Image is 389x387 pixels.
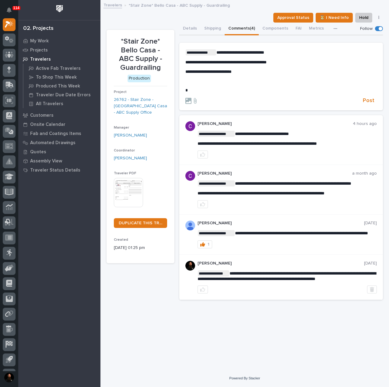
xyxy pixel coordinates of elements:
[114,132,147,139] a: [PERSON_NAME]
[353,121,377,126] p: 4 hours ago
[18,129,100,138] a: Fab and Coatings Items
[18,165,100,175] a: Traveler Status Details
[30,38,49,44] p: My Work
[18,36,100,45] a: My Work
[13,6,19,10] p: 114
[185,121,195,131] img: AItbvmm9XFGwq9MR7ZO9lVE1d7-1VhVxQizPsTd1Fh95=s96-c
[225,23,259,35] button: Comments (4)
[30,149,46,155] p: Quotes
[30,158,62,164] p: Assembly View
[3,371,16,384] button: users-avatar
[114,218,167,228] a: DUPLICATE THIS TRAVELER
[128,75,151,82] div: Production
[103,1,122,8] a: Travelers
[36,92,91,98] p: Traveler Due Date Errors
[198,240,212,248] button: 1
[360,26,373,31] p: Follow
[114,126,129,130] span: Manager
[18,147,100,156] a: Quotes
[198,151,208,158] button: like this post
[18,45,100,55] a: Projects
[179,23,201,35] button: Details
[114,37,167,72] p: *Stair Zone* Bello Casa - ABC Supply - Guardrailing
[198,200,208,208] button: like this post
[18,111,100,120] a: Customers
[3,4,16,16] button: Notifications
[18,120,100,129] a: Onsite Calendar
[8,7,16,17] div: Notifications114
[114,238,128,242] span: Created
[208,242,209,247] div: 1
[277,14,309,21] span: Approval Status
[359,14,368,21] span: Hold
[23,82,100,90] a: Produced This Week
[360,97,377,104] button: Post
[18,55,100,64] a: Travelers
[30,168,80,173] p: Traveler Status Details
[114,172,136,175] span: Traveler PDF
[23,73,100,81] a: To Shop This Week
[30,57,51,62] p: Travelers
[185,171,195,181] img: AItbvmm9XFGwq9MR7ZO9lVE1d7-1VhVxQizPsTd1Fh95=s96-c
[36,66,81,71] p: Active Fab Travelers
[36,75,77,80] p: To Shop This Week
[30,122,65,127] p: Onsite Calendar
[201,23,225,35] button: Shipping
[114,90,127,94] span: Project
[198,221,364,226] p: [PERSON_NAME]
[129,2,230,8] p: *Stair Zone* Bello Casa - ABC Supply - Guardrailing
[36,101,63,107] p: All Travelers
[305,23,328,35] button: Metrics
[114,149,135,152] span: Coordinator
[316,13,353,23] button: ⏳ I Need Info
[23,25,54,32] div: 02. Projects
[364,221,377,226] p: [DATE]
[198,286,208,293] button: like this post
[198,261,364,266] p: [PERSON_NAME]
[23,91,100,99] a: Traveler Due Date Errors
[355,13,372,23] button: Hold
[119,221,162,225] span: DUPLICATE THIS TRAVELER
[292,23,305,35] button: FAI
[363,97,374,104] span: Post
[198,121,353,126] p: [PERSON_NAME]
[320,14,349,21] span: ⏳ I Need Info
[259,23,292,35] button: Components
[114,97,167,115] a: 26762 - Stair Zone - [GEOGRAPHIC_DATA] Casa - ABC Supply Office
[114,155,147,162] a: [PERSON_NAME]
[229,376,260,380] a: Powered By Stacker
[54,3,65,14] img: Workspace Logo
[36,83,80,89] p: Produced This Week
[30,131,81,137] p: Fab and Coatings Items
[18,138,100,147] a: Automated Drawings
[367,286,377,293] button: Delete post
[273,13,313,23] button: Approval Status
[198,171,352,176] p: [PERSON_NAME]
[23,64,100,73] a: Active Fab Travelers
[30,113,54,118] p: Customers
[30,140,75,146] p: Automated Drawings
[364,261,377,266] p: [DATE]
[185,221,195,230] img: AOh14GhUnP333BqRmXh-vZ-TpYZQaFVsuOFmGre8SRZf2A=s96-c
[114,245,167,251] p: [DATE] 01:25 pm
[352,171,377,176] p: a month ago
[23,99,100,108] a: All Travelers
[185,261,195,271] img: zmKUmRVDQjmBLfnAs97p
[18,156,100,165] a: Assembly View
[30,48,48,53] p: Projects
